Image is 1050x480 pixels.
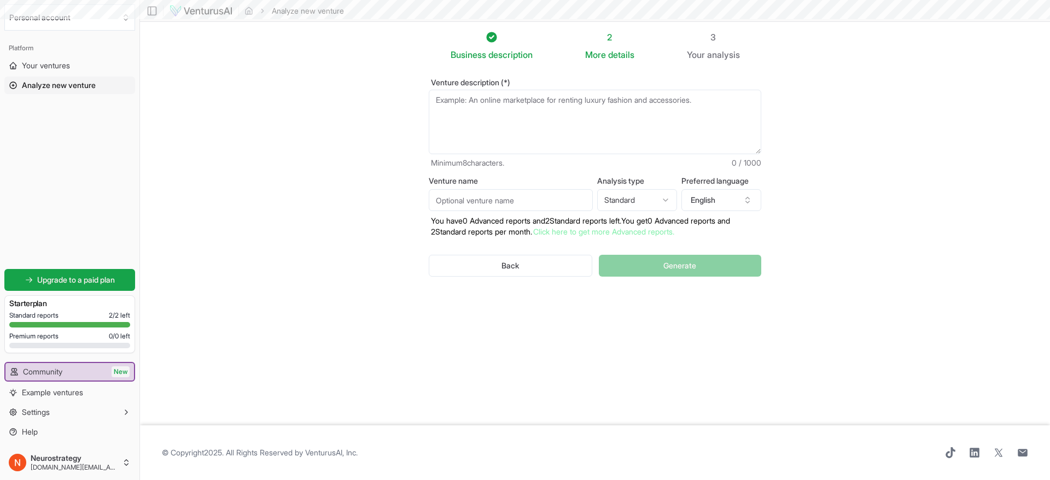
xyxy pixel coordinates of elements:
a: VenturusAI, Inc [305,448,356,457]
a: Analyze new venture [4,77,135,94]
a: CommunityNew [5,363,134,381]
input: Optional venture name [429,189,593,211]
span: Your [687,48,705,61]
span: 2 / 2 left [109,311,130,320]
span: Neurostrategy [31,453,118,463]
span: © Copyright 2025 . All Rights Reserved by . [162,447,358,458]
button: Neurostrategy[DOMAIN_NAME][EMAIL_ADDRESS][DOMAIN_NAME] [4,449,135,476]
span: [DOMAIN_NAME][EMAIL_ADDRESS][DOMAIN_NAME] [31,463,118,472]
span: Help [22,426,38,437]
h3: Starter plan [9,298,130,309]
span: Premium reports [9,332,59,341]
span: New [112,366,130,377]
span: 0 / 1000 [732,157,761,168]
label: Analysis type [597,177,677,185]
a: Example ventures [4,384,135,401]
span: analysis [707,49,740,60]
button: Back [429,255,592,277]
img: ACg8ocIBC9WNKjlj4gizgkKYH5DzRYdb5WcSkEKMK9jeJGuAcQL-KA=s96-c [9,454,26,471]
span: Upgrade to a paid plan [37,274,115,285]
span: Analyze new venture [22,80,96,91]
span: Your ventures [22,60,70,71]
span: Minimum 8 characters. [431,157,504,168]
a: Click here to get more Advanced reports. [533,227,674,236]
label: Venture description (*) [429,79,761,86]
p: You have 0 Advanced reports and 2 Standard reports left. Y ou get 0 Advanced reports and 2 Standa... [429,215,761,237]
span: 0 / 0 left [109,332,130,341]
button: Settings [4,403,135,421]
a: Help [4,423,135,441]
span: More [585,48,606,61]
button: English [681,189,761,211]
div: Platform [4,39,135,57]
span: details [608,49,634,60]
div: 3 [687,31,740,44]
span: Community [23,366,62,377]
span: Business [451,48,486,61]
span: description [488,49,533,60]
label: Venture name [429,177,593,185]
a: Upgrade to a paid plan [4,269,135,291]
label: Preferred language [681,177,761,185]
div: 2 [585,31,634,44]
span: Standard reports [9,311,59,320]
a: Your ventures [4,57,135,74]
span: Example ventures [22,387,83,398]
span: Settings [22,407,50,418]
